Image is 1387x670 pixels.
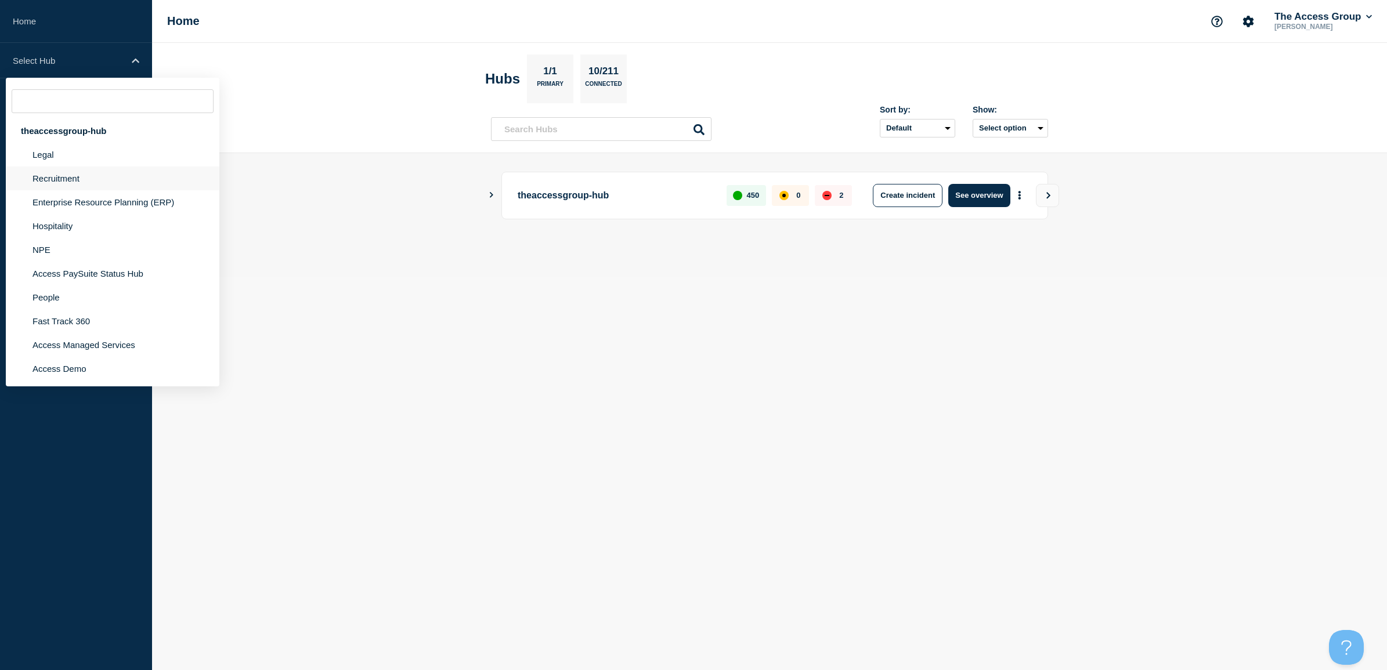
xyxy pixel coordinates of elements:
[6,333,219,357] li: Access Managed Services
[880,105,955,114] div: Sort by:
[167,15,200,28] h1: Home
[839,191,843,200] p: 2
[1012,184,1027,206] button: More actions
[518,184,713,207] p: theaccessgroup-hub
[537,81,564,93] p: Primary
[6,143,219,166] li: Legal
[13,56,124,66] p: Select Hub
[1272,23,1374,31] p: [PERSON_NAME]
[6,357,219,381] li: Access Demo
[489,191,494,200] button: Show Connected Hubs
[6,309,219,333] li: Fast Track 360
[973,119,1048,137] button: Select option
[1236,9,1260,34] button: Account settings
[6,238,219,262] li: NPE
[6,166,219,190] li: Recruitment
[796,191,800,200] p: 0
[880,119,955,137] select: Sort by
[733,191,742,200] div: up
[747,191,760,200] p: 450
[1036,184,1059,207] button: View
[6,119,219,143] div: theaccessgroup-hub
[973,105,1048,114] div: Show:
[6,262,219,285] li: Access PaySuite Status Hub
[822,191,832,200] div: down
[6,190,219,214] li: Enterprise Resource Planning (ERP)
[539,66,562,81] p: 1/1
[1272,11,1374,23] button: The Access Group
[491,117,711,141] input: Search Hubs
[6,285,219,309] li: People
[584,66,623,81] p: 10/211
[6,214,219,238] li: Hospitality
[948,184,1010,207] button: See overview
[779,191,789,200] div: affected
[1329,630,1364,665] iframe: Help Scout Beacon - Open
[585,81,622,93] p: Connected
[485,71,520,87] h2: Hubs
[873,184,942,207] button: Create incident
[1205,9,1229,34] button: Support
